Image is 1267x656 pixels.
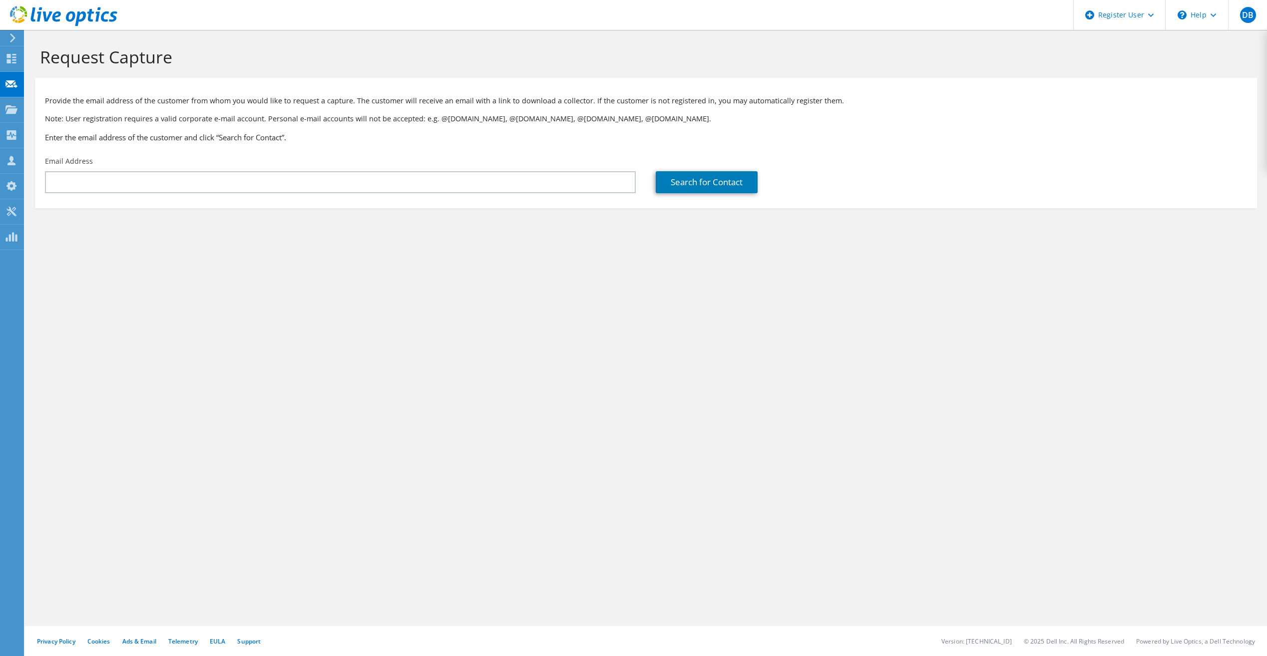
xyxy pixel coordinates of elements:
[210,637,225,646] a: EULA
[37,637,75,646] a: Privacy Policy
[40,46,1247,67] h1: Request Capture
[237,637,261,646] a: Support
[1240,7,1256,23] span: DB
[45,132,1247,143] h3: Enter the email address of the customer and click “Search for Contact”.
[1178,10,1187,19] svg: \n
[87,637,110,646] a: Cookies
[168,637,198,646] a: Telemetry
[45,95,1247,106] p: Provide the email address of the customer from whom you would like to request a capture. The cust...
[1024,637,1124,646] li: © 2025 Dell Inc. All Rights Reserved
[1136,637,1255,646] li: Powered by Live Optics, a Dell Technology
[122,637,156,646] a: Ads & Email
[656,171,758,193] a: Search for Contact
[941,637,1012,646] li: Version: [TECHNICAL_ID]
[45,156,93,166] label: Email Address
[45,113,1247,124] p: Note: User registration requires a valid corporate e-mail account. Personal e-mail accounts will ...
